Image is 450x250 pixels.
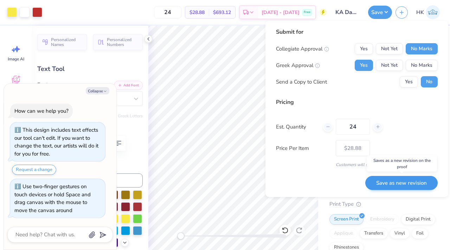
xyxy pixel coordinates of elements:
[376,43,403,54] button: Not Yet
[37,64,143,74] div: Text Tool
[12,165,56,175] button: Request a change
[177,232,184,239] div: Accessibility label
[355,60,373,71] button: Yes
[189,9,205,16] span: $28.88
[276,144,330,152] label: Price Per Item
[37,81,48,89] label: Font
[336,119,370,135] input: – –
[406,43,438,54] button: No Marks
[276,98,438,106] div: Pricing
[14,183,91,214] div: Use two-finger gestures on touch devices or hold Space and drag canvas with the mouse to move the...
[413,5,443,19] a: HK
[421,76,438,87] button: No
[276,162,438,168] div: Customers will see this price on HQ.
[93,34,143,50] button: Personalized Numbers
[330,5,365,19] input: Untitled Design
[360,228,388,239] div: Transfers
[37,34,87,50] button: Personalized Names
[276,45,329,53] div: Collegiate Approval
[365,176,438,190] button: Save as new revision
[366,214,399,225] div: Embroidery
[416,8,424,17] span: HK
[86,87,109,94] button: Collapse
[406,60,438,71] button: No Marks
[412,228,428,239] div: Foil
[329,214,364,225] div: Screen Print
[154,6,181,19] input: – –
[329,200,436,208] div: Print Type
[213,9,231,16] span: $693.12
[329,228,358,239] div: Applique
[14,126,98,157] div: This design includes text effects our tool can't edit. If you want to change the text, our artist...
[367,156,437,172] div: Saves as a new revision on the proof
[51,37,83,47] span: Personalized Names
[114,81,143,90] button: Add Font
[14,107,69,114] div: How can we help you?
[8,56,24,62] span: Image AI
[390,228,410,239] div: Vinyl
[107,37,139,47] span: Personalized Numbers
[262,9,300,16] span: [DATE] - [DATE]
[376,60,403,71] button: Not Yet
[426,5,440,19] img: Harry Kohler
[99,113,143,119] button: Switch to Greek Letters
[276,61,320,70] div: Greek Approval
[368,6,392,19] button: Save
[355,43,373,54] button: Yes
[276,78,327,86] div: Send a Copy to Client
[276,28,438,36] div: Submit for
[304,10,310,15] span: Free
[401,214,435,225] div: Digital Print
[276,123,318,131] label: Est. Quantity
[400,76,418,87] button: Yes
